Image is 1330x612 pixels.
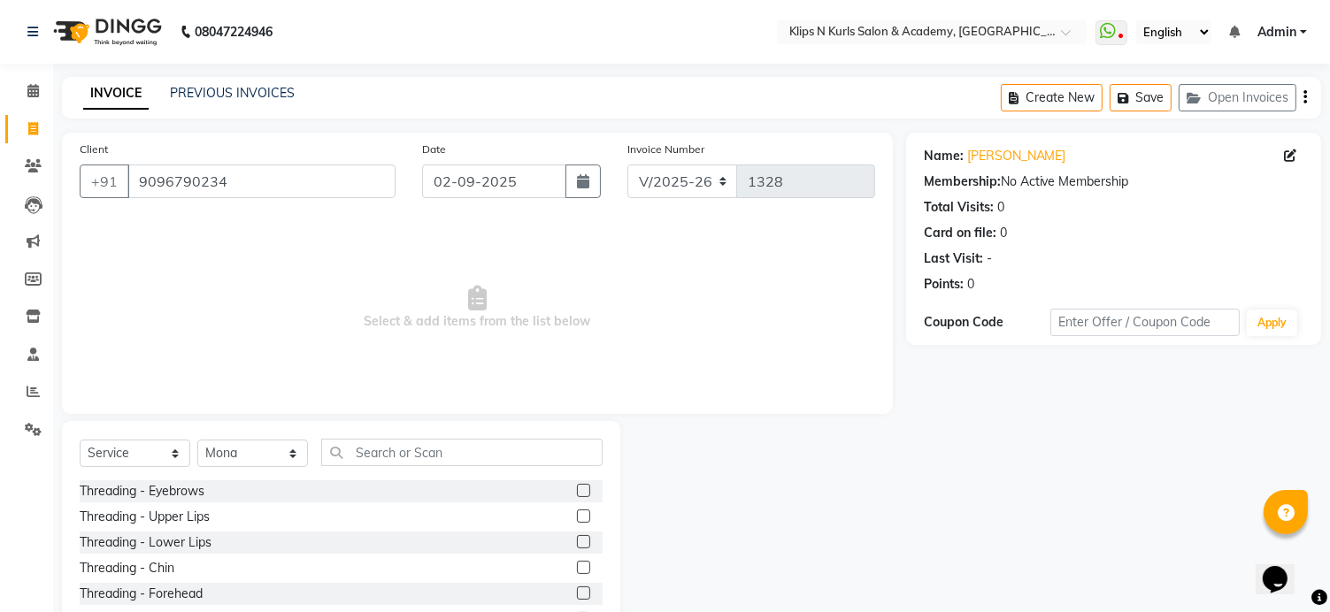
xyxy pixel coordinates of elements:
[127,164,396,198] input: Search by Name/Mobile/Email/Code
[1000,224,1007,242] div: 0
[80,219,875,396] span: Select & add items from the list below
[422,142,446,157] label: Date
[1256,541,1312,594] iframe: chat widget
[80,585,203,603] div: Threading - Forehead
[1050,309,1241,336] input: Enter Offer / Coupon Code
[80,482,204,501] div: Threading - Eyebrows
[924,172,1001,191] div: Membership:
[997,198,1004,217] div: 0
[1001,84,1103,111] button: Create New
[80,142,108,157] label: Client
[80,164,129,198] button: +91
[80,559,174,578] div: Threading - Chin
[627,142,704,157] label: Invoice Number
[45,7,166,57] img: logo
[924,147,964,165] div: Name:
[924,224,996,242] div: Card on file:
[987,249,992,268] div: -
[321,439,603,466] input: Search or Scan
[1247,310,1297,336] button: Apply
[170,85,295,101] a: PREVIOUS INVOICES
[924,172,1303,191] div: No Active Membership
[924,275,964,294] div: Points:
[924,249,983,268] div: Last Visit:
[1110,84,1172,111] button: Save
[1257,23,1296,42] span: Admin
[80,533,211,552] div: Threading - Lower Lips
[80,508,210,526] div: Threading - Upper Lips
[967,147,1066,165] a: [PERSON_NAME]
[967,275,974,294] div: 0
[1179,84,1296,111] button: Open Invoices
[195,7,273,57] b: 08047224946
[924,198,994,217] div: Total Visits:
[83,78,149,110] a: INVOICE
[924,313,1050,332] div: Coupon Code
